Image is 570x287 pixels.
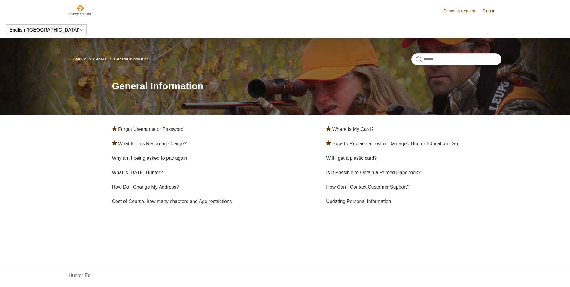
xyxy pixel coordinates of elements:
[69,57,87,61] a: Hunter-Ed
[114,57,149,61] a: General Information
[332,127,374,132] a: Where Is My Card?
[112,140,117,145] svg: Promoted article
[326,170,421,175] a: Is It Possible to Obtain a Printed Handbook?
[93,57,107,61] a: General
[326,199,391,204] a: Updating Personal Information
[69,57,88,61] li: Hunter-Ed
[112,126,117,131] svg: Promoted article
[112,170,163,175] a: What is [DATE] Hunter?
[112,184,179,190] a: How Do I Change My Address?
[326,156,377,161] a: Will I get a plastic card?
[326,184,409,190] a: How Can I Contact Customer Support?
[326,140,331,145] svg: Promoted article
[9,27,83,33] button: English ([GEOGRAPHIC_DATA])
[69,4,93,16] img: Hunter-Ed Help Center home page
[108,57,148,61] li: General Information
[118,127,184,132] a: Forgot Username or Password
[411,53,501,65] input: Search
[483,8,501,14] a: Sign in
[112,79,501,93] h1: General Information
[443,8,481,14] a: Submit a request
[69,272,91,279] a: Hunter-Ed
[332,141,460,146] a: How To Replace a Lost or Damaged Hunter Education Card
[112,156,187,161] a: Why am I being asked to pay again
[87,57,108,61] li: General
[326,126,331,131] svg: Promoted article
[118,141,187,146] a: What Is This Recurring Charge?
[112,199,232,204] a: Cost of Course, how many chapters and Age restrictions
